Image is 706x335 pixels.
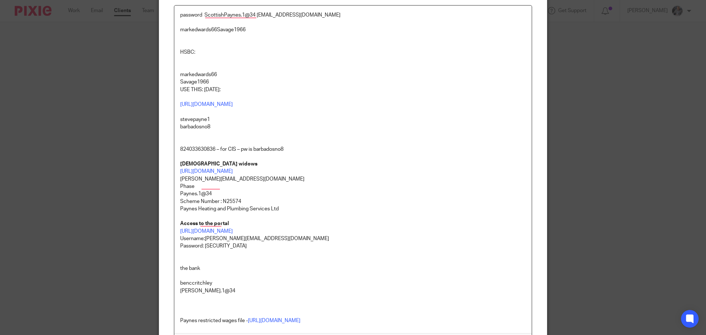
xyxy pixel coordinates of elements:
p: markedwards66 [180,71,526,78]
p: stevepayne1 [180,116,526,123]
p: [PERSON_NAME][EMAIL_ADDRESS][DOMAIN_NAME] [180,175,526,183]
p: HSBC: [180,49,526,56]
p: markedwards66 Savage1966 [180,19,526,34]
p: Paynes Heating and Plumbing Services Ltd [180,205,526,213]
p: Scheme Number : N25574 [180,198,526,205]
p: barbadosno8 [180,123,526,146]
p: 824033630836 – for CIS – pw is barbadosno8 [180,146,526,153]
p: [PERSON_NAME].1@34 [180,287,526,295]
p: password ScottishPaynes.1@34 [EMAIL_ADDRESS][DOMAIN_NAME] [180,11,526,19]
a: [URL][DOMAIN_NAME] [248,318,300,323]
a: [URL][DOMAIN_NAME] [180,229,233,234]
p: benccritchley [180,279,526,287]
p: USE THIS: [DATE]: [180,86,526,93]
strong: [DEMOGRAPHIC_DATA] widows [180,161,257,167]
p: the bank [180,265,526,272]
p: Password: [SECURITY_DATA] [180,242,526,250]
p: Username:[PERSON_NAME][EMAIL_ADDRESS][DOMAIN_NAME] [180,235,526,242]
p: Paynes restricted wages file - [180,295,526,324]
a: [URL][DOMAIN_NAME] [180,102,233,107]
strong: Access to the portal [180,221,229,226]
p: Savage1966 [180,78,526,86]
p: Paynes.1@34 [180,190,526,197]
div: To enrich screen reader interactions, please activate Accessibility in Grammarly extension settings [174,6,532,333]
p: Phase [180,183,526,190]
a: [URL][DOMAIN_NAME] [180,169,233,174]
